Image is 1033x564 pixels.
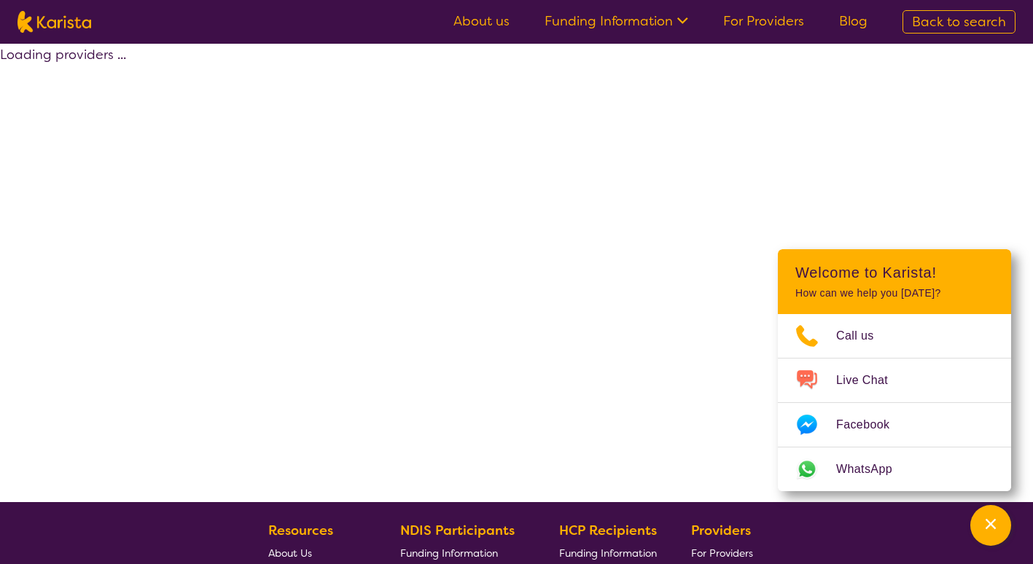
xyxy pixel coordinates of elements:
ul: Choose channel [778,314,1011,491]
p: How can we help you [DATE]? [795,287,994,299]
a: Funding Information [545,12,688,30]
a: About Us [268,541,366,564]
a: Back to search [903,10,1016,34]
img: Karista logo [17,11,91,33]
div: Channel Menu [778,249,1011,491]
a: Funding Information [559,541,657,564]
h2: Welcome to Karista! [795,264,994,281]
span: Funding Information [559,547,657,560]
button: Channel Menu [970,505,1011,546]
a: For Providers [691,541,759,564]
span: Live Chat [836,369,905,391]
span: Back to search [912,13,1006,31]
span: About Us [268,547,312,560]
span: Call us [836,325,892,347]
b: HCP Recipients [559,522,657,539]
span: For Providers [691,547,753,560]
span: Funding Information [400,547,498,560]
a: Web link opens in a new tab. [778,447,1011,491]
b: Resources [268,522,333,539]
a: For Providers [723,12,804,30]
a: Blog [839,12,868,30]
a: About us [453,12,510,30]
a: Funding Information [400,541,526,564]
b: Providers [691,522,751,539]
b: NDIS Participants [400,522,515,539]
span: WhatsApp [836,458,910,480]
span: Facebook [836,414,907,436]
